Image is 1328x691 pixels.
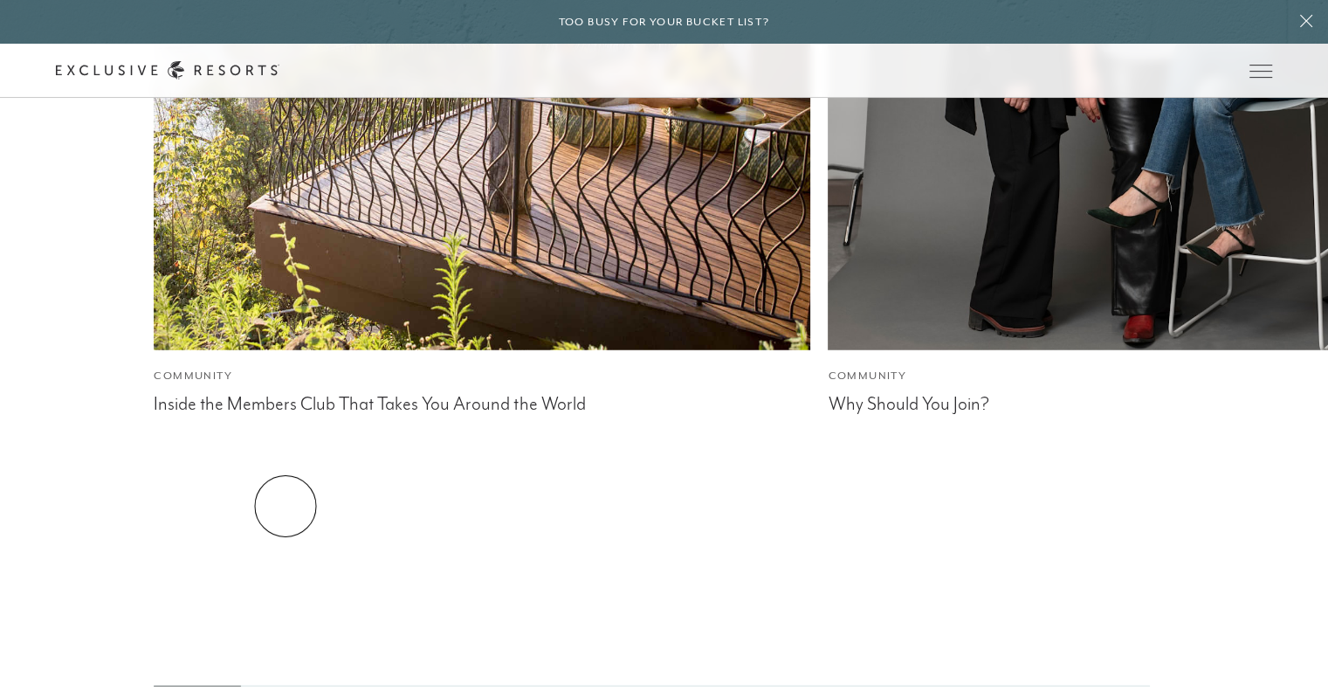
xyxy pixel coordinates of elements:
iframe: Qualified Messenger [1248,611,1328,691]
h6: Too busy for your bucket list? [559,14,770,31]
div: Community [154,368,810,384]
div: Inside the Members Club That Takes You Around the World [154,389,810,415]
button: Open navigation [1249,65,1272,77]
